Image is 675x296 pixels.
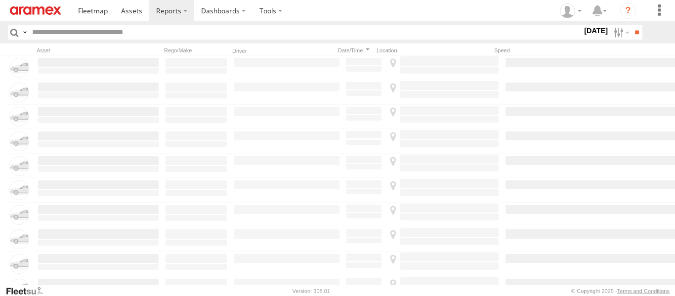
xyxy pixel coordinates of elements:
[610,25,631,40] label: Search Filter Options
[10,6,61,15] img: aramex-logo.svg
[617,288,670,294] a: Terms and Conditions
[293,288,330,294] div: Version: 308.01
[21,25,29,40] label: Search Query
[571,288,670,294] div: © Copyright 2025 -
[232,49,331,54] div: Driver
[5,286,51,296] a: Visit our Website
[620,3,636,19] i: ?
[582,25,610,36] label: [DATE]
[37,47,160,54] div: Asset
[164,47,228,54] div: Rego/Make
[335,47,373,54] div: Click to Sort
[556,3,585,18] div: Mazen Siblini
[377,47,490,54] div: Location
